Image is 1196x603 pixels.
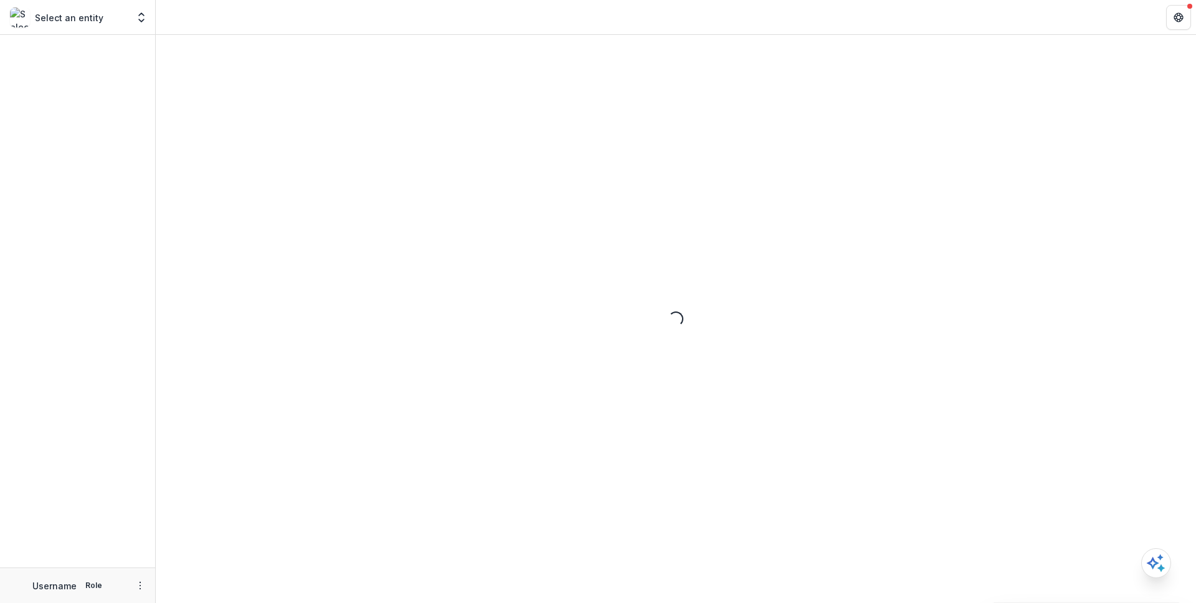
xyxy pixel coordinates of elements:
[10,7,30,27] img: Select an entity
[32,579,77,592] p: Username
[133,5,150,30] button: Open entity switcher
[35,11,103,24] p: Select an entity
[1166,5,1191,30] button: Get Help
[1141,548,1171,578] button: Open AI Assistant
[133,578,148,593] button: More
[82,580,106,591] p: Role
